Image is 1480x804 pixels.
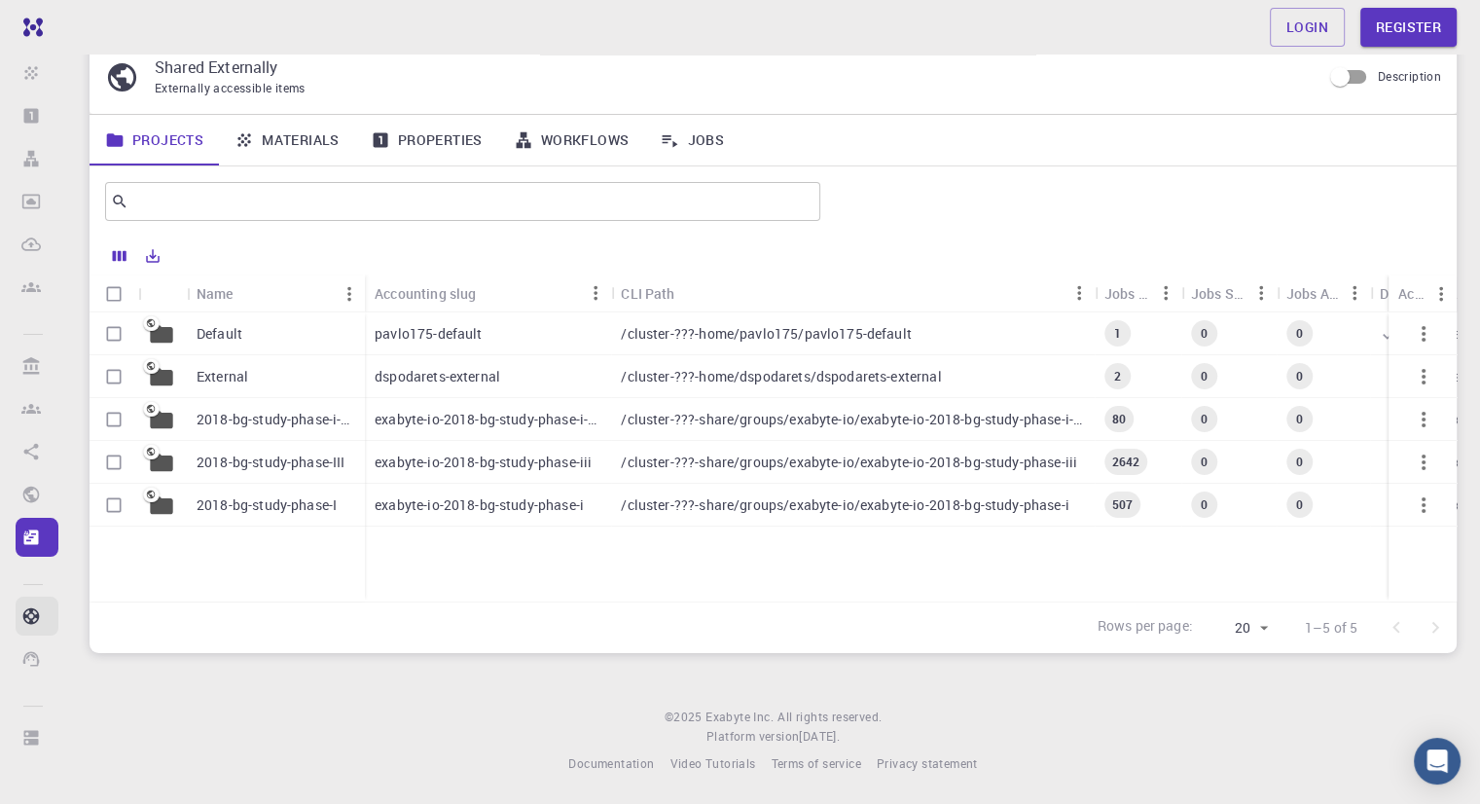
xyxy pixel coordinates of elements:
[1193,368,1215,384] span: 0
[476,277,507,309] button: Sort
[705,708,774,727] a: Exabyte Inc.
[375,367,500,386] p: dspodarets-external
[375,410,601,429] p: exabyte-io-2018-bg-study-phase-i-ph
[1193,454,1215,470] span: 0
[334,278,365,310] button: Menu
[1191,274,1245,312] div: Jobs Subm.
[1398,274,1426,312] div: Actions
[665,708,705,727] span: © 2025
[90,115,219,165] a: Projects
[621,367,941,386] p: /cluster-???-home/dspodarets/dspodarets-external
[568,755,654,771] span: Documentation
[1104,496,1140,513] span: 507
[1270,8,1345,47] a: Login
[1181,274,1277,312] div: Jobs Subm.
[1193,496,1215,513] span: 0
[219,115,355,165] a: Materials
[621,495,1068,515] p: /cluster-???-share/groups/exabyte-io/exabyte-io-2018-bg-study-phase-i
[1201,614,1274,642] div: 20
[1288,325,1311,342] span: 0
[1193,411,1215,427] span: 0
[375,453,592,472] p: exabyte-io-2018-bg-study-phase-iii
[1193,325,1215,342] span: 0
[498,115,645,165] a: Workflows
[611,274,1094,312] div: CLI Path
[771,754,860,774] a: Terms of service
[197,495,337,515] p: 2018-bg-study-phase-I
[197,453,344,472] p: 2018-bg-study-phase-III
[103,240,136,272] button: Columns
[365,274,611,312] div: Accounting slug
[1098,616,1193,639] p: Rows per page:
[1305,618,1357,638] p: 1–5 of 5
[1426,278,1457,310] button: Menu
[1288,496,1311,513] span: 0
[644,115,740,165] a: Jobs
[621,274,674,312] div: CLI Path
[375,324,482,344] p: pavlo175-default
[1277,274,1370,312] div: Jobs Active
[155,80,306,95] span: Externally accessible items
[136,240,169,272] button: Export
[197,324,242,344] p: Default
[799,728,840,744] span: [DATE] .
[799,727,840,747] a: [DATE].
[1104,411,1134,427] span: 80
[621,453,1077,472] p: /cluster-???-share/groups/exabyte-io/exabyte-io-2018-bg-study-phase-iii
[1389,274,1457,312] div: Actions
[1288,411,1311,427] span: 0
[1288,368,1311,384] span: 0
[621,324,911,344] p: /cluster-???-home/pavlo175/pavlo175-default
[1150,277,1181,309] button: Menu
[375,274,476,312] div: Accounting slug
[234,278,265,310] button: Sort
[197,274,234,312] div: Name
[771,755,860,771] span: Terms of service
[1106,368,1129,384] span: 2
[1288,454,1311,470] span: 0
[568,754,654,774] a: Documentation
[16,18,43,37] img: logo
[375,495,584,515] p: exabyte-io-2018-bg-study-phase-i
[1095,274,1181,312] div: Jobs Total
[1104,454,1148,470] span: 2642
[1286,274,1339,312] div: Jobs Active
[1245,277,1277,309] button: Menu
[706,727,799,747] span: Platform version
[669,754,755,774] a: Video Tutorials
[1104,274,1150,312] div: Jobs Total
[1339,277,1370,309] button: Menu
[621,410,1084,429] p: /cluster-???-share/groups/exabyte-io/exabyte-io-2018-bg-study-phase-i-ph
[1378,68,1441,84] span: Description
[1414,738,1461,785] div: Open Intercom Messenger
[877,754,978,774] a: Privacy statement
[197,410,355,429] p: 2018-bg-study-phase-i-ph
[1106,325,1129,342] span: 1
[705,709,774,724] span: Exabyte Inc.
[580,277,611,309] button: Menu
[187,274,365,312] div: Name
[155,55,1306,79] p: Shared Externally
[138,274,187,312] div: Icon
[877,755,978,771] span: Privacy statement
[355,115,498,165] a: Properties
[197,367,248,386] p: External
[777,708,882,727] span: All rights reserved.
[669,755,755,771] span: Video Tutorials
[1064,277,1095,309] button: Menu
[1360,8,1457,47] a: Register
